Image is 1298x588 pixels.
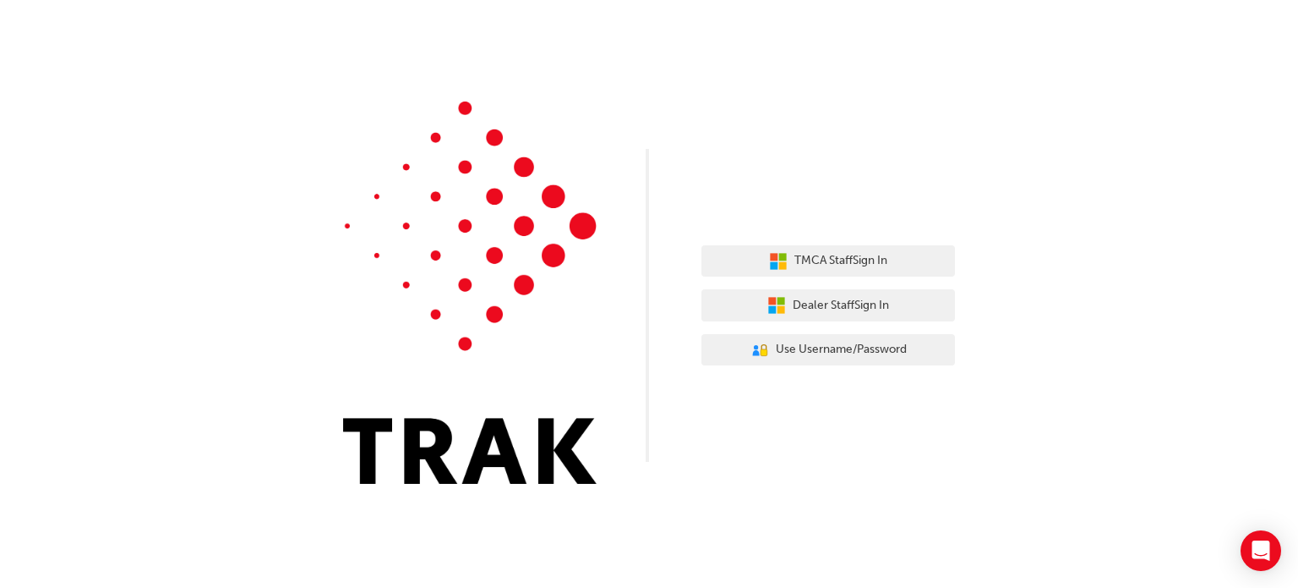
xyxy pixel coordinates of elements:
div: Open Intercom Messenger [1241,530,1281,571]
button: TMCA StaffSign In [701,245,955,278]
span: TMCA Staff Sign In [794,251,887,271]
img: Trak [343,102,597,484]
button: Dealer StaffSign In [701,289,955,321]
span: Dealer Staff Sign In [793,296,889,316]
span: Use Username/Password [776,340,907,360]
button: Use Username/Password [701,334,955,366]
